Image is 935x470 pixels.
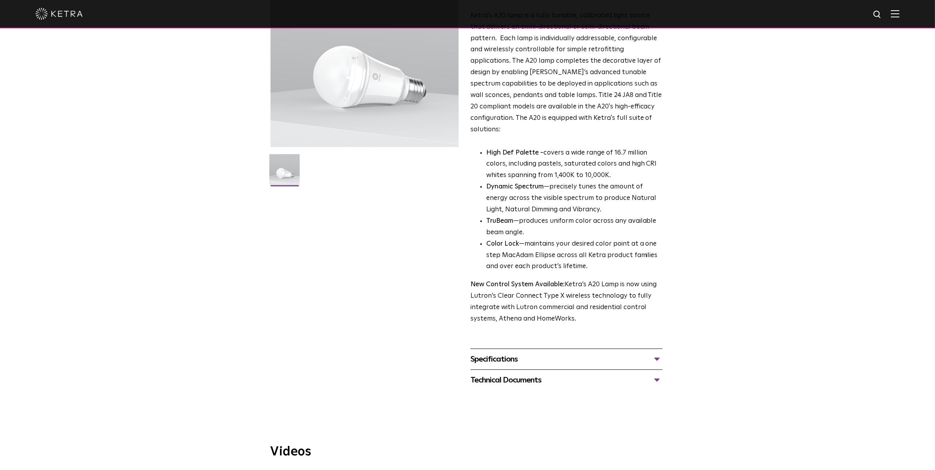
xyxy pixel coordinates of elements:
img: search icon [873,10,883,20]
p: Ketra’s A20 Lamp is now using Lutron’s Clear Connect Type X wireless technology to fully integrat... [470,279,663,325]
p: covers a wide range of 16.7 million colors, including pastels, saturated colors and high CRI whit... [486,147,663,182]
img: ketra-logo-2019-white [35,8,83,20]
h3: Videos [271,446,665,458]
strong: Dynamic Spectrum [486,183,544,190]
img: Hamburger%20Nav.svg [891,10,900,17]
li: —maintains your desired color point at a one step MacAdam Ellipse across all Ketra product famili... [486,239,663,273]
strong: Color Lock [486,241,519,247]
span: Ketra's A20 lamp is a fully tunable, calibrated light source that delivers an omni-directional or... [470,12,662,133]
strong: High Def Palette - [486,149,543,156]
strong: TruBeam [486,218,513,224]
strong: New Control System Available: [470,281,565,288]
img: A20-Lamp-2021-Web-Square [269,154,300,190]
li: —produces uniform color across any available beam angle. [486,216,663,239]
div: Specifications [470,353,663,366]
li: —precisely tunes the amount of energy across the visible spectrum to produce Natural Light, Natur... [486,181,663,216]
div: Technical Documents [470,374,663,386]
